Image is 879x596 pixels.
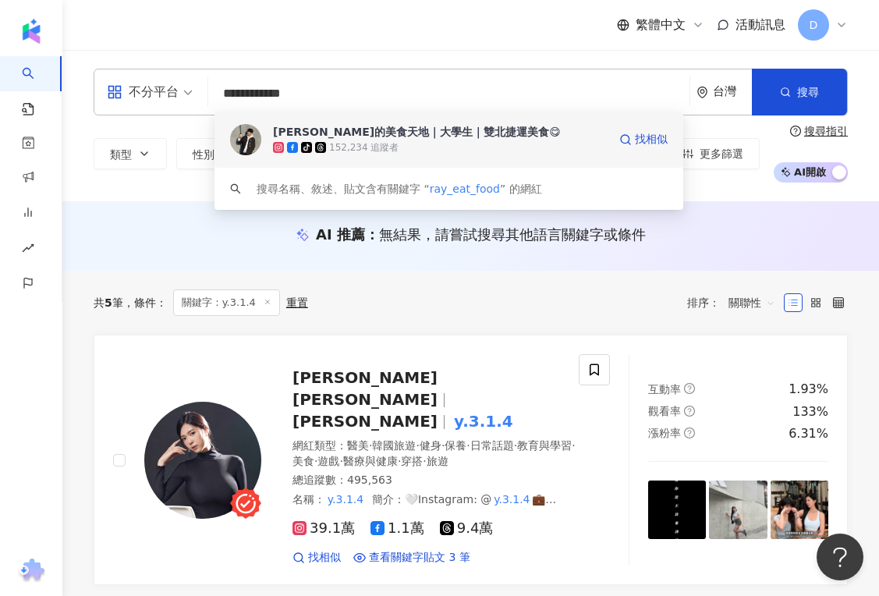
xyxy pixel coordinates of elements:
img: KOL Avatar [144,402,261,519]
div: 網紅類型 ： [292,438,583,469]
span: 美食 [292,455,314,467]
div: 不分平台 [107,80,179,105]
span: 醫美 [347,439,369,452]
span: 🤍Instagram: @ [405,493,491,506]
img: KOL Avatar [230,124,261,155]
span: 名稱 ： [292,493,366,506]
span: · [514,439,517,452]
span: question-circle [684,383,695,394]
div: 搜尋指引 [804,125,848,137]
span: question-circle [790,126,801,137]
div: 152,234 追蹤者 [329,141,399,154]
span: 互動率 [648,383,681,396]
span: rise [22,232,34,268]
span: 無結果，請嘗試搜尋其他語言關鍵字或條件 [379,226,646,243]
img: post-image [771,481,828,538]
span: 活動訊息 [735,17,785,32]
span: 教育與學習 [517,439,572,452]
div: 133% [792,403,828,420]
span: 關聯性 [728,290,775,315]
a: 查看關鍵字貼文 3 筆 [353,550,470,566]
a: KOL Avatar[PERSON_NAME] [PERSON_NAME][PERSON_NAME]y.3.1.4網紅類型：醫美·韓國旅遊·健身·保養·日常話題·教育與學習·美食·遊戲·醫療與健... [94,335,848,584]
iframe: Help Scout Beacon - Open [817,534,863,580]
span: 查看關鍵字貼文 3 筆 [369,550,470,566]
span: 5 [105,296,112,309]
a: search [22,56,53,117]
mark: y.3.1.4 [491,491,532,508]
div: 台灣 [713,85,752,98]
div: 搜尋名稱、敘述、貼文含有關鍵字 “ ” 的網紅 [257,180,542,197]
span: 漲粉率 [648,427,681,439]
div: 6.31% [789,425,828,442]
button: 更多篩選 [666,138,760,169]
span: 繁體中文 [636,16,686,34]
img: chrome extension [16,559,47,584]
div: 1.93% [789,381,828,398]
span: search [230,183,241,194]
div: AI 推薦 ： [316,225,646,244]
div: 共 筆 [94,296,123,309]
span: · [314,455,317,467]
span: · [339,455,342,467]
span: · [466,439,470,452]
div: 重置 [286,296,308,309]
span: 保養 [445,439,466,452]
span: 觀看率 [648,405,681,417]
span: question-circle [684,406,695,417]
span: · [423,455,426,467]
span: 找相似 [308,550,341,566]
span: 1.1萬 [370,520,424,537]
span: ray_eat_food [430,183,500,195]
button: 性別 [176,138,250,169]
span: · [441,439,445,452]
span: appstore [107,84,122,100]
span: 更多篩選 [700,147,743,160]
span: · [398,455,401,467]
span: · [416,439,419,452]
span: 健身 [420,439,441,452]
span: 旅遊 [427,455,448,467]
a: 找相似 [292,550,341,566]
span: 韓國旅遊 [372,439,416,452]
button: 搜尋 [752,69,847,115]
div: 總追蹤數 ： 495,563 [292,473,583,488]
button: 類型 [94,138,167,169]
span: 找相似 [635,132,668,147]
span: D [810,16,818,34]
img: logo icon [19,19,44,44]
span: 類型 [110,148,132,161]
span: 搜尋 [797,86,819,98]
mark: y.3.1.4 [325,491,366,508]
span: 日常話題 [470,439,514,452]
mark: y.3.1.4 [451,409,516,434]
span: 39.1萬 [292,520,355,537]
span: 條件 ： [123,296,167,309]
span: [PERSON_NAME] [PERSON_NAME] [292,368,438,409]
a: 找相似 [619,124,668,155]
span: 關鍵字：y.3.1.4 [173,289,280,316]
span: 9.4萬 [440,520,494,537]
img: post-image [709,481,767,538]
span: 穿搭 [401,455,423,467]
span: [PERSON_NAME] [292,412,438,431]
div: [PERSON_NAME]的美食天地｜大學生｜雙北捷運美食😋 [273,124,561,140]
span: 性別 [193,148,214,161]
span: environment [696,87,708,98]
span: · [369,439,372,452]
img: post-image [648,481,706,538]
span: 醫療與健康 [343,455,398,467]
span: 遊戲 [317,455,339,467]
span: question-circle [684,427,695,438]
div: 排序： [687,290,784,315]
span: · [572,439,575,452]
